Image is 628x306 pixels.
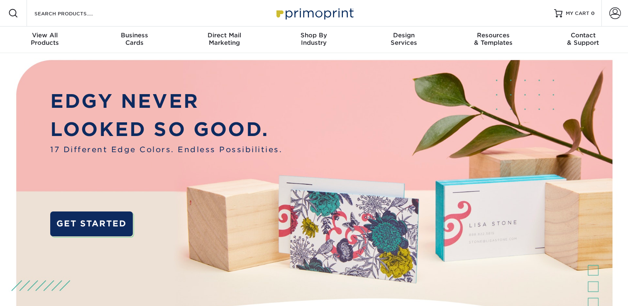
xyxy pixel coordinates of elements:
span: 0 [591,10,595,16]
input: SEARCH PRODUCTS..... [34,8,115,18]
span: 17 Different Edge Colors. Endless Possibilities. [50,144,282,155]
a: Resources& Templates [449,27,538,53]
div: & Templates [449,32,538,46]
div: Services [359,32,449,46]
a: Shop ByIndustry [269,27,359,53]
div: Marketing [179,32,269,46]
p: LOOKED SO GOOD. [50,115,282,143]
span: MY CART [566,10,589,17]
span: Contact [538,32,628,39]
img: Primoprint [273,4,356,22]
div: Industry [269,32,359,46]
div: Cards [90,32,179,46]
a: Contact& Support [538,27,628,53]
span: Shop By [269,32,359,39]
div: & Support [538,32,628,46]
a: DesignServices [359,27,449,53]
p: EDGY NEVER [50,87,282,115]
a: GET STARTED [50,211,133,236]
span: Business [90,32,179,39]
a: Direct MailMarketing [179,27,269,53]
span: Resources [449,32,538,39]
a: BusinessCards [90,27,179,53]
span: Design [359,32,449,39]
span: Direct Mail [179,32,269,39]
